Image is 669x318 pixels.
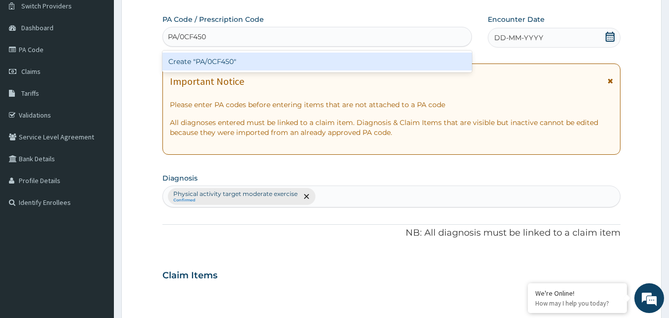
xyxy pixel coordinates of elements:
[170,118,614,137] p: All diagnoses entered must be linked to a claim item. Diagnosis & Claim Items that are visible bu...
[170,76,244,87] h1: Important Notice
[21,1,72,10] span: Switch Providers
[162,173,198,183] label: Diagnosis
[51,56,166,68] div: Chat with us now
[494,33,543,43] span: DD-MM-YYYY
[57,96,137,196] span: We're online!
[162,53,472,70] div: Create "PA/0CF450"
[18,50,40,74] img: d_794563401_company_1708531726252_794563401
[21,23,53,32] span: Dashboard
[5,212,189,247] textarea: Type your message and hit 'Enter'
[162,270,217,281] h3: Claim Items
[488,14,545,24] label: Encounter Date
[535,289,619,298] div: We're Online!
[21,67,41,76] span: Claims
[162,5,186,29] div: Minimize live chat window
[162,14,264,24] label: PA Code / Prescription Code
[535,299,619,308] p: How may I help you today?
[21,89,39,98] span: Tariffs
[170,100,614,110] p: Please enter PA codes before entering items that are not attached to a PA code
[162,227,621,240] p: NB: All diagnosis must be linked to a claim item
